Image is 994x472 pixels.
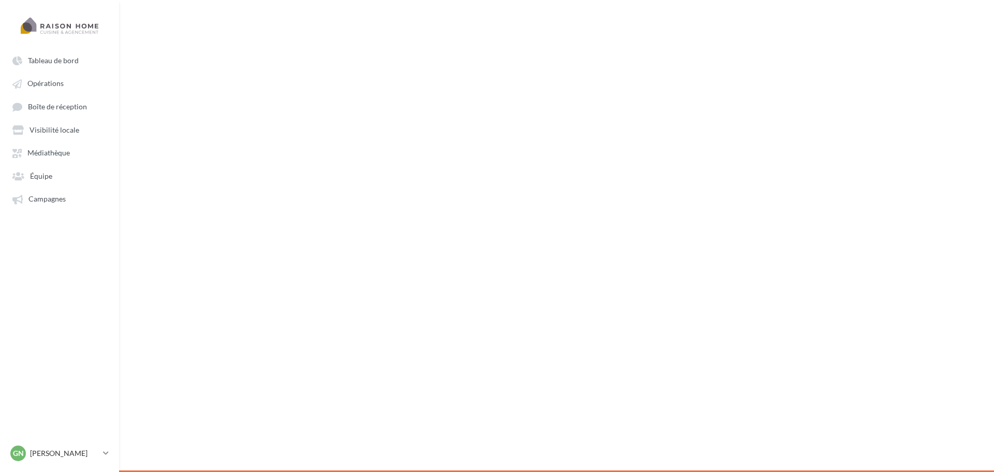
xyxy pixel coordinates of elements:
[6,166,113,185] a: Équipe
[13,448,24,459] span: Gn
[6,189,113,208] a: Campagnes
[30,125,79,134] span: Visibilité locale
[30,448,99,459] p: [PERSON_NAME]
[27,149,70,158] span: Médiathèque
[6,143,113,162] a: Médiathèque
[28,56,79,65] span: Tableau de bord
[30,171,52,180] span: Équipe
[6,74,113,92] a: Opérations
[28,102,87,111] span: Boîte de réception
[6,51,113,69] a: Tableau de bord
[27,79,64,88] span: Opérations
[6,120,113,139] a: Visibilité locale
[6,97,113,116] a: Boîte de réception
[28,195,66,204] span: Campagnes
[8,444,111,463] a: Gn [PERSON_NAME]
